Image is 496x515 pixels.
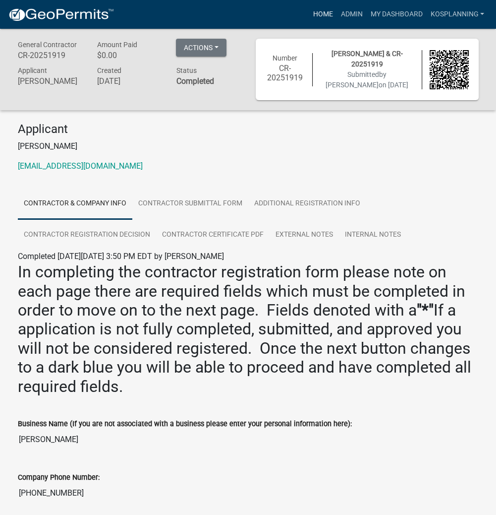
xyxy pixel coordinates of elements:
[366,5,426,24] a: My Dashboard
[331,50,403,68] span: [PERSON_NAME] & CR-20251919
[18,252,224,261] span: Completed [DATE][DATE] 3:50 PM EDT by [PERSON_NAME]
[326,70,408,89] span: Submitted on [DATE]
[339,219,407,251] a: Internal Notes
[336,5,366,24] a: Admin
[18,219,156,251] a: Contractor Registration Decision
[176,66,196,74] span: Status
[156,219,270,251] a: Contractor Certificate PDF
[270,219,339,251] a: External Notes
[18,122,479,136] h4: Applicant
[18,188,132,220] a: Contractor & Company Info
[18,161,143,171] a: [EMAIL_ADDRESS][DOMAIN_NAME]
[97,66,121,74] span: Created
[248,188,366,220] a: Additional Registration Info
[18,474,100,481] label: Company Phone Number:
[18,421,352,428] label: Business Name (If you are not associated with a business please enter your personal information h...
[18,51,82,60] h6: CR-20251919
[176,39,226,57] button: Actions
[18,262,479,396] h2: In completing the contractor registration form please note on each page there are required fields...
[132,188,248,220] a: Contractor Submittal Form
[18,66,47,74] span: Applicant
[97,76,161,86] h6: [DATE]
[97,41,137,49] span: Amount Paid
[18,76,82,86] h6: [PERSON_NAME]
[176,76,214,86] strong: Completed
[97,51,161,60] h6: $0.00
[18,41,77,49] span: General Contractor
[18,140,479,152] p: [PERSON_NAME]
[309,5,336,24] a: Home
[273,54,297,62] span: Number
[426,5,488,24] a: kosplanning
[266,64,305,82] h6: CR-20251919
[430,50,469,89] img: QR code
